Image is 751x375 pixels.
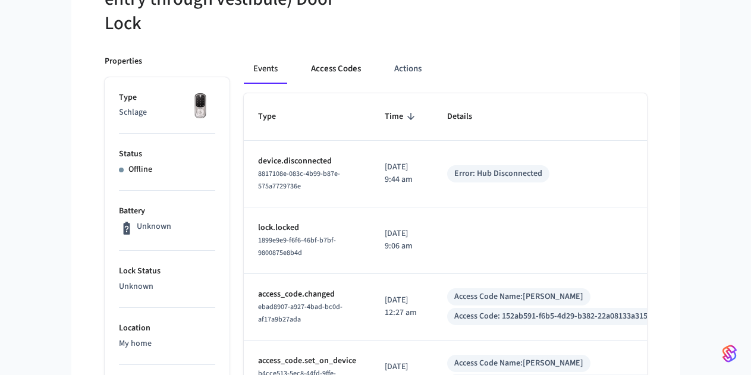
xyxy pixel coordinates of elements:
div: Error: Hub Disconnected [454,168,542,180]
p: Offline [128,163,152,176]
div: Access Code: 152ab591-f6b5-4d29-b382-22a08133a315 [454,310,648,323]
p: Properties [105,55,142,68]
p: Location [119,322,215,335]
p: Schlage [119,106,215,119]
p: Battery [119,205,215,218]
span: Details [447,108,488,126]
p: [DATE] 9:06 am [385,228,419,253]
p: [DATE] 12:27 am [385,294,419,319]
p: Unknown [137,220,171,233]
div: Access Code Name: [PERSON_NAME] [454,291,583,303]
p: access_code.changed [258,288,356,301]
p: access_code.set_on_device [258,355,356,367]
img: SeamLogoGradient.69752ec5.svg [722,344,737,363]
p: lock.locked [258,222,356,234]
button: Access Codes [301,55,370,84]
p: Lock Status [119,265,215,278]
span: ebad8907-a927-4bad-bc0d-af17a9b27ada [258,302,342,324]
p: Status [119,148,215,160]
p: My home [119,338,215,350]
button: Actions [385,55,431,84]
span: 8817108e-083c-4b99-b87e-575a7729736e [258,169,340,191]
div: ant example [244,55,647,84]
p: Type [119,92,215,104]
p: [DATE] 9:44 am [385,161,419,186]
p: device.disconnected [258,155,356,168]
button: Events [244,55,287,84]
span: 1899e9e9-f6f6-46bf-b7bf-9800875e8b4d [258,235,336,258]
div: Access Code Name: [PERSON_NAME] [454,357,583,370]
img: Yale Assure Touchscreen Wifi Smart Lock, Satin Nickel, Front [186,92,215,121]
span: Time [385,108,419,126]
span: Type [258,108,291,126]
p: Unknown [119,281,215,293]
